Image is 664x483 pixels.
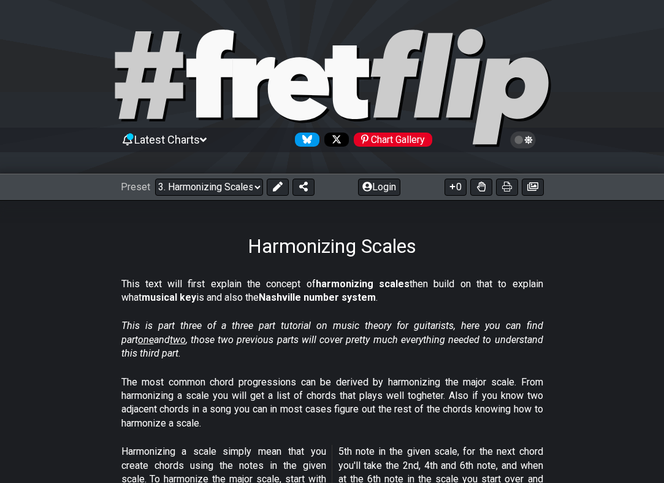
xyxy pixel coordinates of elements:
em: This is part three of a three part tutorial on music theory for guitarists, here you can find par... [121,320,543,359]
button: Edit Preset [267,179,289,196]
p: The most common chord progressions can be derived by harmonizing the major scale. From harmonizin... [121,376,543,431]
button: Print [496,179,518,196]
span: one [138,334,154,346]
button: 0 [445,179,467,196]
h1: Harmonizing Scales [248,234,416,258]
button: Login [358,179,400,196]
p: This text will first explain the concept of then build on that to explain what is and also the . [121,277,543,305]
a: Follow #fretflip at Bluesky [290,133,319,147]
div: Chart Gallery [354,133,432,147]
select: Preset [155,179,263,196]
button: Toggle Dexterity for all fretkits [470,179,492,196]
strong: harmonizing scales [316,278,410,290]
a: Follow #fretflip at X [319,133,349,147]
span: Toggle light / dark theme [516,134,530,145]
strong: Nashville number system [259,292,376,303]
strong: musical key [142,292,196,303]
span: Latest Charts [134,133,200,146]
span: two [170,334,186,346]
button: Share Preset [292,179,315,196]
button: Create image [522,179,544,196]
a: #fretflip at Pinterest [349,133,432,147]
span: Preset [121,181,150,193]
